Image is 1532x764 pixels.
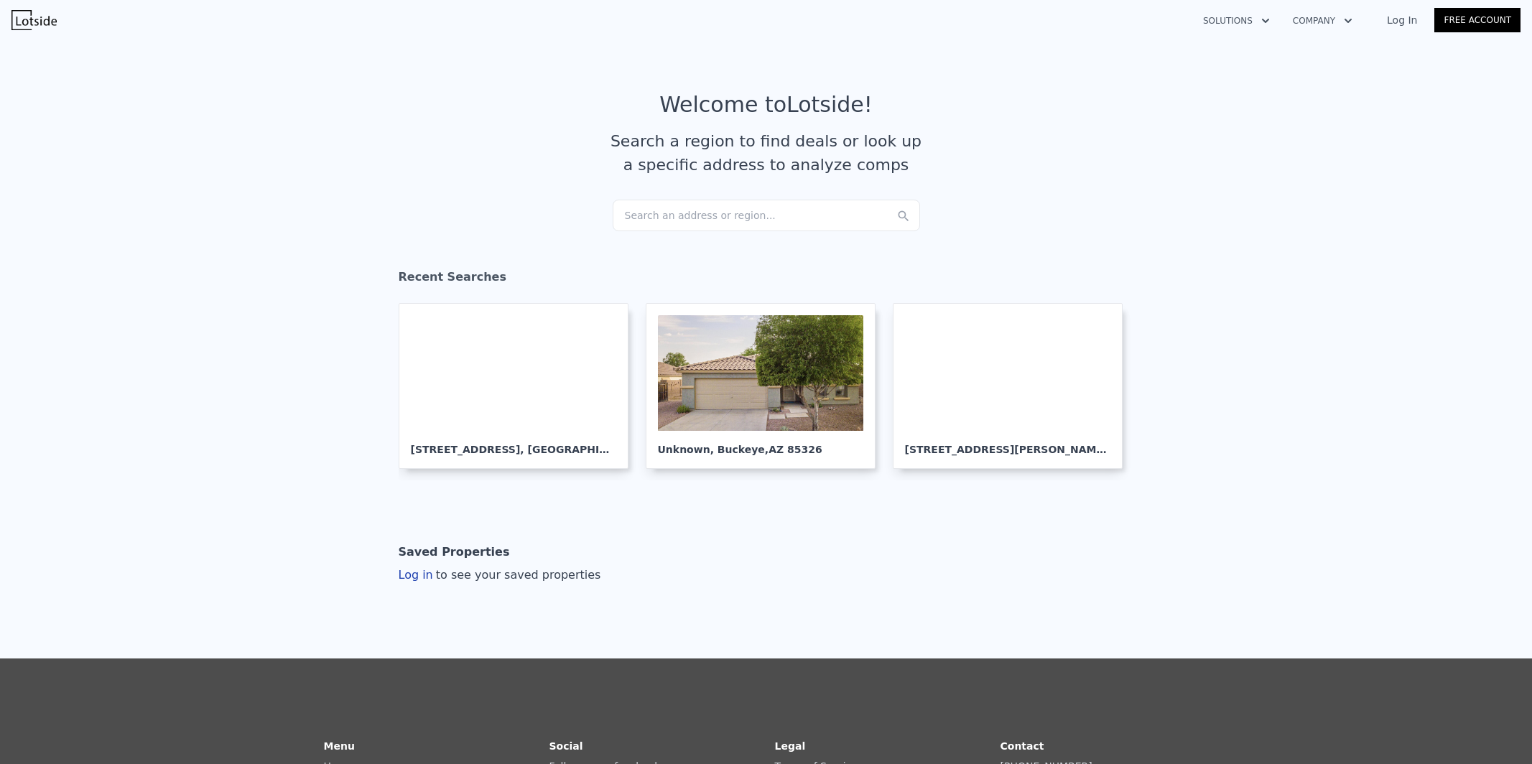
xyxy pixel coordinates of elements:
a: Log In [1370,13,1434,27]
div: [STREET_ADDRESS][PERSON_NAME] , [GEOGRAPHIC_DATA] [905,431,1110,457]
button: Company [1281,8,1364,34]
strong: Contact [1001,740,1044,752]
div: Search a region to find deals or look up a specific address to analyze comps [605,129,927,177]
a: Unknown, Buckeye,AZ 85326 [646,303,887,469]
div: Saved Properties [399,538,510,567]
a: [STREET_ADDRESS][PERSON_NAME], [GEOGRAPHIC_DATA] [893,303,1134,469]
button: Solutions [1192,8,1281,34]
div: Log in [399,567,601,584]
img: Lotside [11,10,57,30]
strong: Legal [775,740,806,752]
span: to see your saved properties [433,568,601,582]
strong: Social [549,740,583,752]
div: Welcome to Lotside ! [659,92,873,118]
span: , AZ 85326 [765,444,822,455]
div: Search an address or region... [613,200,920,231]
strong: Menu [324,740,355,752]
div: Recent Searches [399,257,1134,303]
div: [STREET_ADDRESS] , [GEOGRAPHIC_DATA] [411,431,616,457]
a: [STREET_ADDRESS], [GEOGRAPHIC_DATA] [399,303,640,469]
div: Unknown , Buckeye [658,431,863,457]
a: Free Account [1434,8,1521,32]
